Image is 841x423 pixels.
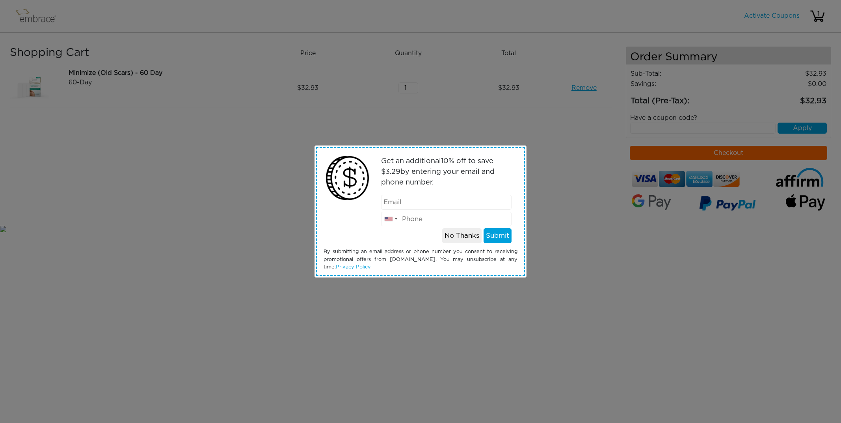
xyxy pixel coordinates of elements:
[385,168,400,175] span: 3.29
[441,158,448,165] span: 10
[381,195,512,210] input: Email
[381,212,400,226] div: United States: +1
[381,212,512,227] input: Phone
[336,265,371,270] a: Privacy Policy
[484,228,512,243] button: Submit
[381,156,512,188] p: Get an additional % off to save $ by entering your email and phone number.
[322,152,373,204] img: money2.png
[442,228,482,243] button: No Thanks
[318,248,523,271] div: By submitting an email address or phone number you consent to receiving promotional offers from [...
